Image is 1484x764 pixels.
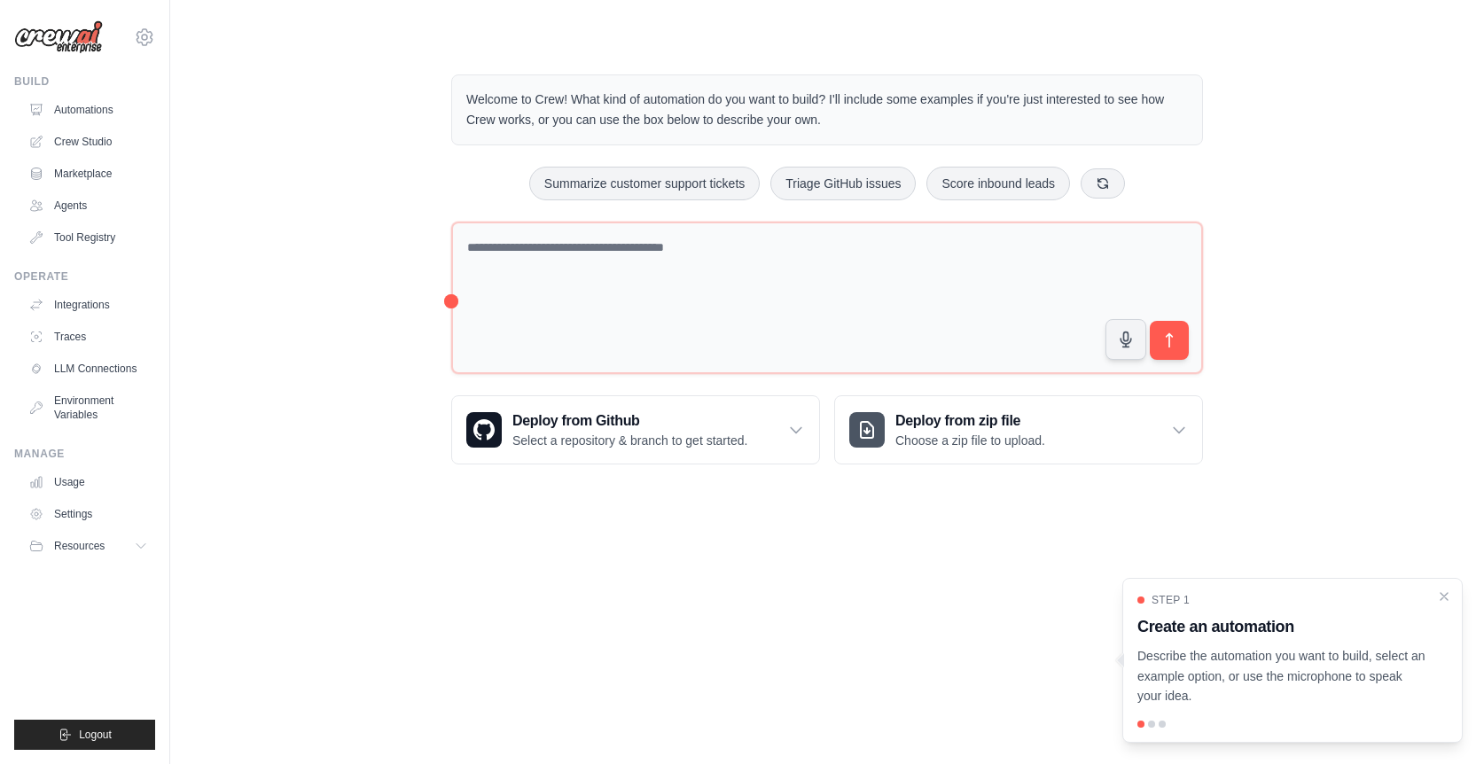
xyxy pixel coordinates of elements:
[14,447,155,461] div: Manage
[529,167,760,200] button: Summarize customer support tickets
[21,291,155,319] a: Integrations
[21,323,155,351] a: Traces
[895,410,1045,432] h3: Deploy from zip file
[54,539,105,553] span: Resources
[512,410,747,432] h3: Deploy from Github
[21,386,155,429] a: Environment Variables
[1137,614,1426,639] h3: Create an automation
[14,269,155,284] div: Operate
[926,167,1070,200] button: Score inbound leads
[21,500,155,528] a: Settings
[21,355,155,383] a: LLM Connections
[21,223,155,252] a: Tool Registry
[512,432,747,449] p: Select a repository & branch to get started.
[1437,589,1451,604] button: Close walkthrough
[79,728,112,742] span: Logout
[1137,646,1426,706] p: Describe the automation you want to build, select an example option, or use the microphone to spe...
[21,96,155,124] a: Automations
[14,720,155,750] button: Logout
[14,20,103,54] img: Logo
[21,191,155,220] a: Agents
[770,167,916,200] button: Triage GitHub issues
[21,532,155,560] button: Resources
[21,128,155,156] a: Crew Studio
[1152,593,1190,607] span: Step 1
[466,90,1188,130] p: Welcome to Crew! What kind of automation do you want to build? I'll include some examples if you'...
[21,468,155,496] a: Usage
[21,160,155,188] a: Marketplace
[895,432,1045,449] p: Choose a zip file to upload.
[14,74,155,89] div: Build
